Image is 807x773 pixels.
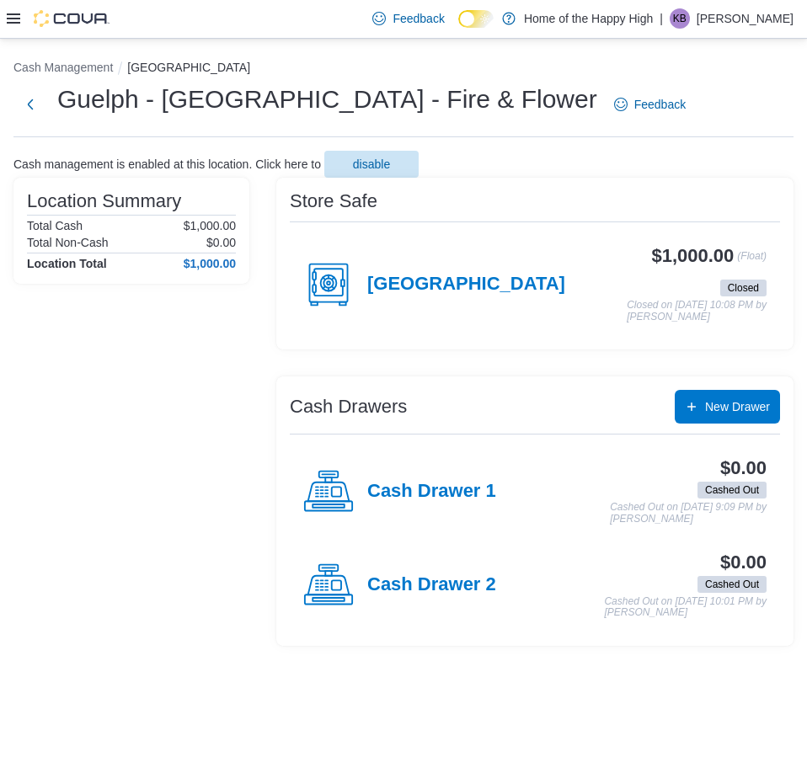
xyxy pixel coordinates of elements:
p: Home of the Happy High [524,8,653,29]
h6: Total Cash [27,219,83,232]
h3: $0.00 [720,552,767,573]
h4: Cash Drawer 1 [367,481,496,503]
img: Cova [34,10,110,27]
p: Closed on [DATE] 10:08 PM by [PERSON_NAME] [627,300,767,323]
span: KB [673,8,687,29]
h3: Store Safe [290,191,377,211]
span: Cashed Out [705,482,759,498]
p: Cashed Out on [DATE] 9:09 PM by [PERSON_NAME] [610,502,767,525]
h4: Location Total [27,257,107,270]
a: Feedback [366,2,451,35]
h3: $1,000.00 [652,246,735,266]
span: Closed [728,280,759,296]
h1: Guelph - [GEOGRAPHIC_DATA] - Fire & Flower [57,83,597,116]
span: Feedback [634,96,686,113]
h4: [GEOGRAPHIC_DATA] [367,274,565,296]
nav: An example of EuiBreadcrumbs [13,59,794,79]
p: [PERSON_NAME] [697,8,794,29]
h3: $0.00 [720,458,767,478]
span: Feedback [393,10,444,27]
h4: Cash Drawer 2 [367,574,496,596]
span: New Drawer [705,398,770,415]
h6: Total Non-Cash [27,236,109,249]
p: (Float) [737,246,767,276]
span: Cashed Out [705,577,759,592]
p: | [660,8,663,29]
span: Cashed Out [697,482,767,498]
input: Dark Mode [458,10,494,28]
p: $1,000.00 [184,219,236,232]
span: Closed [720,280,767,296]
button: disable [324,151,419,178]
p: Cashed Out on [DATE] 10:01 PM by [PERSON_NAME] [604,596,767,619]
button: Next [13,88,47,121]
h3: Location Summary [27,191,181,211]
span: Dark Mode [458,28,459,29]
a: Feedback [607,88,692,121]
h4: $1,000.00 [184,257,236,270]
button: Cash Management [13,61,113,74]
button: New Drawer [675,390,780,424]
p: $0.00 [206,236,236,249]
div: Kaitlin Bandy [670,8,690,29]
span: disable [353,156,390,173]
p: Cash management is enabled at this location. Click here to [13,157,321,171]
span: Cashed Out [697,576,767,593]
h3: Cash Drawers [290,397,407,417]
button: [GEOGRAPHIC_DATA] [127,61,250,74]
